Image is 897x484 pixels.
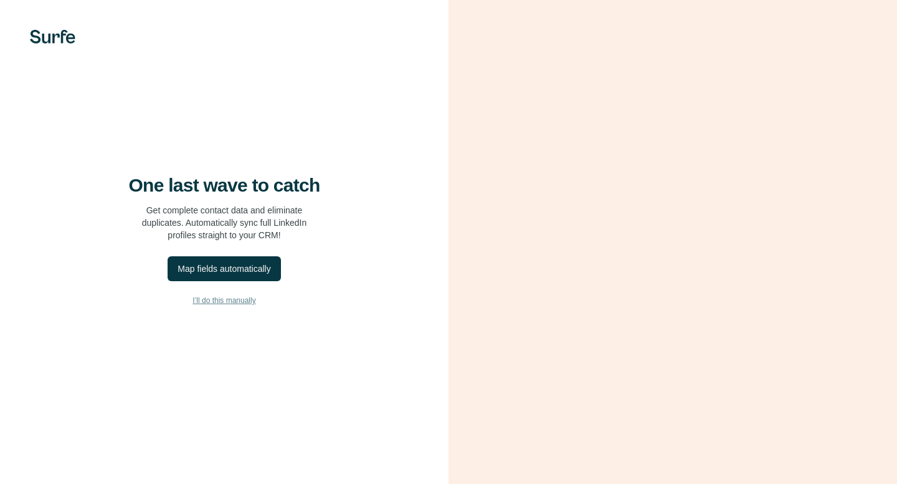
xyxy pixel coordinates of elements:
p: Get complete contact data and eliminate duplicates. Automatically sync full LinkedIn profiles str... [142,204,307,241]
span: I’ll do this manually [192,295,255,306]
div: Map fields automatically [178,263,270,275]
button: Map fields automatically [168,256,280,281]
img: Surfe's logo [30,30,75,44]
button: I’ll do this manually [25,291,424,310]
h4: One last wave to catch [129,174,320,197]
